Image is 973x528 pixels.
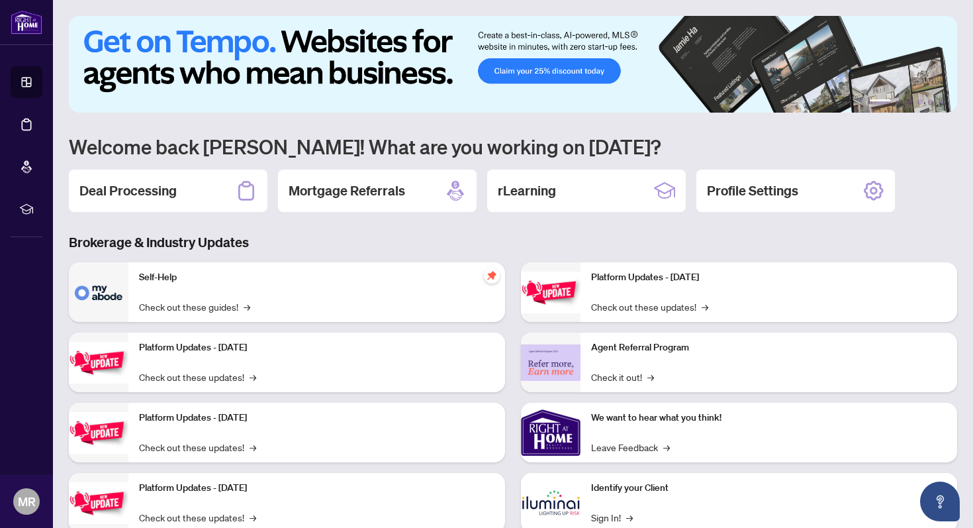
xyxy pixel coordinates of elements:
[521,344,580,381] img: Agent Referral Program
[663,440,670,454] span: →
[69,262,128,322] img: Self-Help
[139,370,256,384] a: Check out these updates!→
[521,403,580,462] img: We want to hear what you think!
[139,411,494,425] p: Platform Updates - [DATE]
[69,134,957,159] h1: Welcome back [PERSON_NAME]! What are you working on [DATE]?
[139,270,494,285] p: Self-Help
[139,510,256,525] a: Check out these updates!→
[870,99,891,105] button: 1
[702,299,708,314] span: →
[626,510,633,525] span: →
[707,182,798,200] h2: Profile Settings
[139,299,250,314] a: Check out these guides!→
[69,412,128,454] img: Platform Updates - July 21, 2025
[18,492,36,511] span: MR
[591,510,633,525] a: Sign In!→
[69,16,957,113] img: Slide 0
[289,182,405,200] h2: Mortgage Referrals
[521,272,580,313] img: Platform Updates - June 23, 2025
[896,99,902,105] button: 2
[907,99,912,105] button: 3
[11,10,42,34] img: logo
[591,341,947,355] p: Agent Referral Program
[139,440,256,454] a: Check out these updates!→
[79,182,177,200] h2: Deal Processing
[591,481,947,496] p: Identify your Client
[484,268,500,284] span: pushpin
[498,182,556,200] h2: rLearning
[591,270,947,285] p: Platform Updates - [DATE]
[591,440,670,454] a: Leave Feedback→
[244,299,250,314] span: →
[591,370,654,384] a: Check it out!→
[139,481,494,496] p: Platform Updates - [DATE]
[591,299,708,314] a: Check out these updates!→
[250,440,256,454] span: →
[920,482,960,521] button: Open asap
[591,411,947,425] p: We want to hear what you think!
[917,99,923,105] button: 4
[250,370,256,384] span: →
[250,510,256,525] span: →
[69,233,957,252] h3: Brokerage & Industry Updates
[928,99,933,105] button: 5
[647,370,654,384] span: →
[69,342,128,384] img: Platform Updates - September 16, 2025
[139,341,494,355] p: Platform Updates - [DATE]
[939,99,944,105] button: 6
[69,482,128,524] img: Platform Updates - July 8, 2025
